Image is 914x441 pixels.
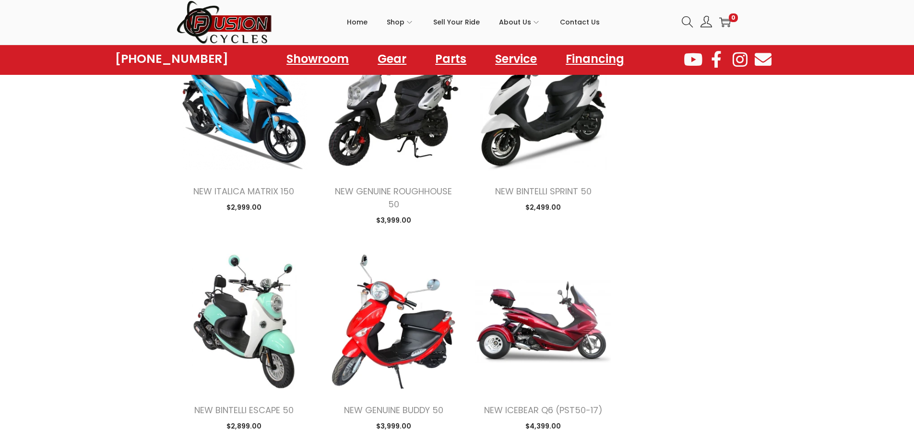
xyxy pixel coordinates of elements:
span: $ [226,421,231,431]
span: $ [525,203,530,212]
span: Home [347,10,368,34]
a: Showroom [277,48,358,70]
span: 3,999.00 [376,215,411,225]
span: 2,999.00 [226,203,261,212]
span: Contact Us [560,10,600,34]
a: Home [347,0,368,44]
a: NEW ITALICA MATRIX 150 [193,185,294,197]
a: Contact Us [560,0,600,44]
span: 2,899.00 [226,421,261,431]
span: $ [226,203,231,212]
span: 2,499.00 [525,203,561,212]
a: Gear [368,48,416,70]
span: Shop [387,10,404,34]
a: NEW BINTELLI SPRINT 50 [495,185,592,197]
a: NEW ICEBEAR Q6 (PST50-17) [484,404,603,416]
a: 0 [719,16,731,28]
a: Parts [426,48,476,70]
span: $ [525,421,530,431]
span: 4,399.00 [525,421,561,431]
a: Shop [387,0,414,44]
a: NEW GENUINE BUDDY 50 [344,404,443,416]
a: NEW GENUINE ROUGHHOUSE 50 [335,185,452,210]
a: Financing [556,48,634,70]
nav: Menu [277,48,634,70]
a: [PHONE_NUMBER] [115,52,228,66]
span: 3,999.00 [376,421,411,431]
a: Sell Your Ride [433,0,480,44]
nav: Primary navigation [273,0,675,44]
span: Sell Your Ride [433,10,480,34]
span: $ [376,421,380,431]
span: $ [376,215,380,225]
a: Service [486,48,546,70]
a: NEW BINTELLI ESCAPE 50 [194,404,294,416]
span: About Us [499,10,531,34]
a: About Us [499,0,541,44]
